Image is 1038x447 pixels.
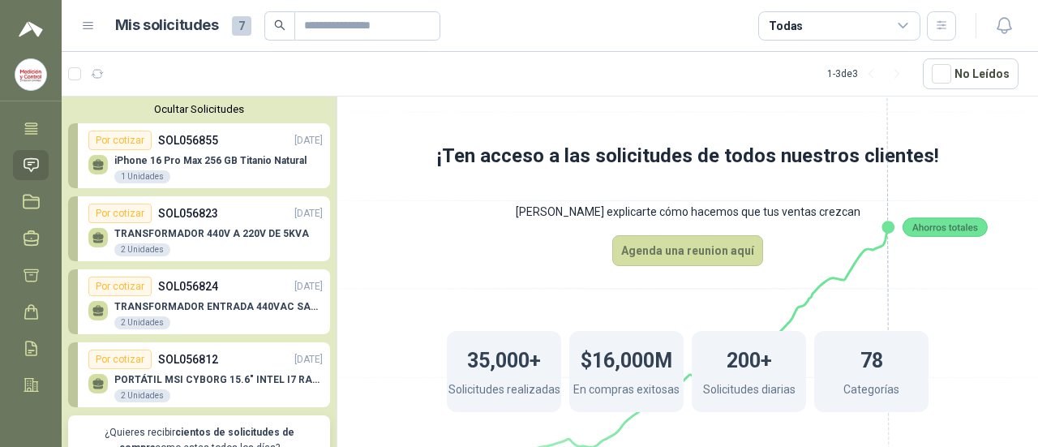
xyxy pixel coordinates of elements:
div: 2 Unidades [114,316,170,329]
p: Categorías [843,380,899,402]
p: Solicitudes diarias [703,380,796,402]
p: [DATE] [294,352,323,367]
p: PORTÁTIL MSI CYBORG 15.6" INTEL I7 RAM 32GB - 1 TB / Nvidia GeForce RTX 4050 [114,374,323,385]
h1: 200+ [727,341,772,376]
button: Ocultar Solicitudes [68,103,330,115]
img: Logo peakr [19,19,43,39]
button: Agenda una reunion aquí [612,235,763,266]
div: 1 Unidades [114,170,170,183]
p: SOL056855 [158,131,218,149]
img: Company Logo [15,59,46,90]
p: SOL056823 [158,204,218,222]
div: Por cotizar [88,204,152,223]
p: En compras exitosas [573,380,680,402]
p: TRANSFORMADOR ENTRADA 440VAC SALIDA 220VAC 10AMP 1000WATTS [114,301,323,312]
p: Solicitudes realizadas [448,380,560,402]
div: Todas [769,17,803,35]
h1: $16,000M [581,341,672,376]
p: TRANSFORMADOR 440V A 220V DE 5KVA [114,228,309,239]
h1: Mis solicitudes [115,14,219,37]
div: 1 - 3 de 3 [827,61,910,87]
div: 2 Unidades [114,389,170,402]
h1: 35,000+ [467,341,541,376]
div: Por cotizar [88,131,152,150]
p: iPhone 16 Pro Max 256 GB Titanio Natural [114,155,307,166]
button: No Leídos [923,58,1019,89]
div: 2 Unidades [114,243,170,256]
a: Por cotizarSOL056812[DATE] PORTÁTIL MSI CYBORG 15.6" INTEL I7 RAM 32GB - 1 TB / Nvidia GeForce RT... [68,342,330,407]
span: 7 [232,16,251,36]
span: search [274,19,285,31]
a: Por cotizarSOL056855[DATE] iPhone 16 Pro Max 256 GB Titanio Natural1 Unidades [68,123,330,188]
a: Por cotizarSOL056823[DATE] TRANSFORMADOR 440V A 220V DE 5KVA2 Unidades [68,196,330,261]
p: [DATE] [294,279,323,294]
p: SOL056824 [158,277,218,295]
a: Por cotizarSOL056824[DATE] TRANSFORMADOR ENTRADA 440VAC SALIDA 220VAC 10AMP 1000WATTS2 Unidades [68,269,330,334]
p: SOL056812 [158,350,218,368]
p: [DATE] [294,206,323,221]
h1: 78 [860,341,883,376]
div: Por cotizar [88,350,152,369]
div: Por cotizar [88,277,152,296]
p: [DATE] [294,133,323,148]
